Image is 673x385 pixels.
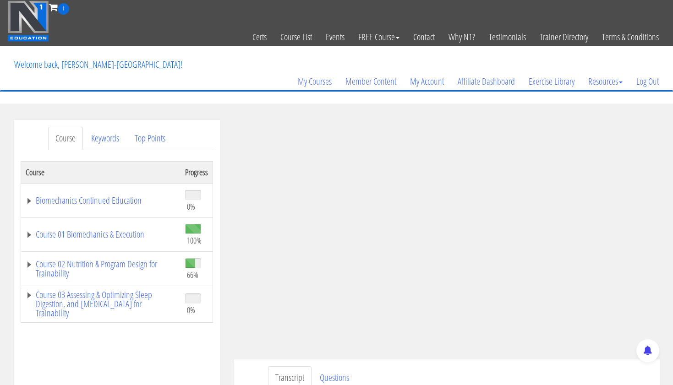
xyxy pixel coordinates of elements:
a: Why N1? [442,15,482,60]
span: 1 [58,3,69,15]
span: 100% [187,235,202,245]
a: Keywords [84,127,126,150]
a: Member Content [339,60,403,103]
a: Contact [406,15,442,60]
th: Progress [181,161,213,183]
a: Course 02 Nutrition & Program Design for Trainability [26,260,176,278]
a: My Courses [291,60,339,103]
a: 1 [49,1,69,13]
a: Terms & Conditions [595,15,666,60]
span: 0% [187,305,195,315]
a: FREE Course [351,15,406,60]
a: My Account [403,60,451,103]
span: 0% [187,201,195,211]
a: Log Out [629,60,666,103]
a: Biomechanics Continued Education [26,196,176,205]
a: Course [48,127,83,150]
a: Events [319,15,351,60]
a: Course List [274,15,319,60]
a: Top Points [127,127,173,150]
a: Trainer Directory [533,15,595,60]
span: 66% [187,270,198,280]
img: n1-education [7,0,49,42]
a: Exercise Library [522,60,581,103]
a: Course 01 Biomechanics & Execution [26,230,176,239]
p: Welcome back, [PERSON_NAME]-[GEOGRAPHIC_DATA]! [7,46,189,83]
a: Course 03 Assessing & Optimizing Sleep Digestion, and [MEDICAL_DATA] for Trainability [26,290,176,318]
a: Affiliate Dashboard [451,60,522,103]
a: Certs [246,15,274,60]
a: Resources [581,60,629,103]
a: Testimonials [482,15,533,60]
th: Course [21,161,181,183]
